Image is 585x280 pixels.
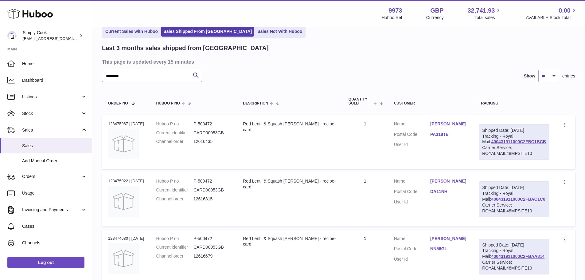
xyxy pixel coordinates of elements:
div: Red Lentil & Squash [PERSON_NAME] - recipe-card [243,121,336,133]
span: Quantity Sold [349,97,372,105]
dt: Current identifier [156,130,193,136]
span: AVAILABLE Stock Total [526,15,578,21]
div: Tracking - Royal Mail: [479,239,549,274]
div: Currency [426,15,444,21]
a: [PERSON_NAME] [430,178,466,184]
div: Red Lentil & Squash [PERSON_NAME] - recipe-card [243,236,336,247]
div: Tracking - Royal Mail: [479,124,549,160]
dt: Channel order [156,253,193,259]
div: 123474680 | [DATE] [108,236,144,241]
span: Huboo P no [156,101,180,105]
a: 400431911000C2FBAC1C0 [491,197,545,202]
div: Tracking [479,101,549,105]
a: Current Sales with Huboo [103,26,160,37]
dd: 12616435 [193,139,231,144]
img: internalAdmin-9973@internal.huboo.com [7,31,17,40]
dt: User Id [394,256,430,262]
dt: Huboo P no [156,178,193,184]
dt: Postal Code [394,132,430,139]
td: 1 [342,115,388,169]
div: Simply Cook [23,30,78,41]
span: Total sales [474,15,502,21]
a: Sales Not With Huboo [255,26,304,37]
dd: 12616315 [193,196,231,202]
span: Add Manual Order [22,158,87,164]
h2: Last 3 months sales shipped from [GEOGRAPHIC_DATA] [102,44,269,52]
label: Show [524,73,535,79]
span: 0.00 [559,6,571,15]
a: 0.00 AVAILABLE Stock Total [526,6,578,21]
dt: Current identifier [156,244,193,250]
dt: Huboo P no [156,236,193,242]
span: [EMAIL_ADDRESS][DOMAIN_NAME] [23,36,90,41]
div: Shipped Date: [DATE] [482,242,546,248]
span: Listings [22,94,81,100]
div: 123475022 | [DATE] [108,178,144,184]
h3: This page is updated every 15 minutes [102,58,574,65]
dd: P-500472 [193,236,231,242]
img: no-photo.jpg [108,128,139,159]
a: NN56GL [430,246,466,252]
div: Carrier Service: ROYALMAIL48MPSITE10 [482,145,546,156]
div: 123475967 | [DATE] [108,121,144,127]
dt: Channel order [156,139,193,144]
dt: Postal Code [394,246,430,253]
dt: Name [394,236,430,243]
span: 32,741.93 [467,6,495,15]
td: 1 [342,172,388,226]
span: Dashboard [22,77,87,83]
div: Red Lentil & Squash [PERSON_NAME] - recipe-card [243,178,336,190]
strong: 9973 [388,6,402,15]
dt: User Id [394,142,430,148]
span: Cases [22,223,87,229]
span: Sales [22,143,87,149]
img: no-photo.jpg [108,186,139,217]
div: Customer [394,101,467,105]
dd: P-500472 [193,121,231,127]
span: Stock [22,111,81,116]
div: Shipped Date: [DATE] [482,185,546,191]
dt: User Id [394,199,430,205]
div: Tracking - Royal Mail: [479,181,549,217]
dd: 12616679 [193,253,231,259]
span: Sales [22,127,81,133]
a: [PERSON_NAME] [430,236,466,242]
dt: Name [394,178,430,186]
span: entries [562,73,575,79]
a: 400431911000C2FBAA814 [491,254,545,259]
a: Sales Shipped From [GEOGRAPHIC_DATA] [161,26,254,37]
strong: GBP [430,6,443,15]
span: Order No [108,101,128,105]
span: Orders [22,174,81,179]
dt: Postal Code [394,189,430,196]
dt: Channel order [156,196,193,202]
dd: P-500472 [193,178,231,184]
dt: Current identifier [156,187,193,193]
span: Home [22,61,87,67]
img: no-photo.jpg [108,243,139,274]
dd: CARD00053GB [193,130,231,136]
span: Invoicing and Payments [22,207,81,213]
a: Log out [7,257,84,268]
span: Description [243,101,268,105]
span: Usage [22,190,87,196]
dt: Huboo P no [156,121,193,127]
a: PA318TE [430,132,466,137]
a: [PERSON_NAME] [430,121,466,127]
a: 32,741.93 Total sales [467,6,502,21]
dd: CARD00053GB [193,244,231,250]
dd: CARD00053GB [193,187,231,193]
div: Carrier Service: ROYALMAIL48MPSITE10 [482,259,546,271]
div: Carrier Service: ROYALMAIL48MPSITE10 [482,202,546,214]
div: Huboo Ref [382,15,402,21]
a: 400431911000C2FBC1BCB [491,139,546,144]
div: Shipped Date: [DATE] [482,128,546,133]
span: Channels [22,240,87,246]
dt: Name [394,121,430,128]
a: DA11NH [430,189,466,195]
